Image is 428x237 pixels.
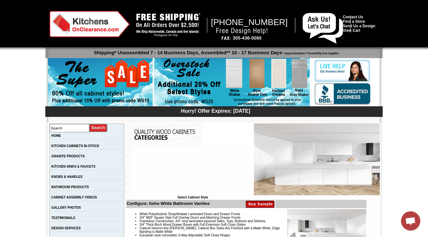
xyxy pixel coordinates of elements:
b: Configure: Soho White Bathroom Vanities [127,201,210,206]
a: Contact Us [343,15,363,19]
a: Find a Store [343,19,365,24]
a: BATHROOM PRODUCTS [51,185,89,189]
span: *Approximation **Assembly Fee Applies [282,50,339,55]
img: Kitchens on Clearance Logo [49,11,130,37]
b: Select Cabinet Style [177,196,208,199]
span: European style concealed, 6-Way Adjustable Soft-Close Hinges [139,233,230,237]
span: 3/4" MDF Square Slab Full Overlay Doors and Matching Drawer Fronts [139,216,240,219]
a: GRANITE PRODUCTS [51,154,85,158]
div: Hurry! Offer Expires: [DATE] [49,107,383,114]
a: HOME [51,134,61,137]
a: DESIGN SERVICES [51,226,81,230]
a: KITCHEN CABINETS IN-STOCK [51,144,99,148]
p: Shipping* Unassembled 7 - 14 Business Days, Assembled** 10 - 17 Business Days [49,47,383,55]
iframe: Browser incompatible [132,147,254,196]
a: View Cart [343,28,360,33]
a: GALLERY PHOTOS [51,206,81,209]
a: CABINET ASSEMBLY VIDEOS [51,196,97,199]
div: Open chat [401,211,420,231]
span: 3/4" Thick Birch Wood Drawer Boxes with Full Extension Soft Close Glides [139,223,245,226]
img: Soho White [254,123,380,195]
a: Send Us a Design [343,24,375,28]
span: White Polyethylene Terephthalate Laminated Doors and Drawer Fronts [139,212,240,216]
a: KNOBS & HANDLES [51,175,83,179]
span: Frameless Construction; 3/4" vinyl laminated plywood Sides, Tops, Bottoms and Shelves. [139,219,266,223]
input: Submit [89,124,108,132]
a: TESTIMONIALS [51,216,75,220]
a: KITCHEN SINKS & FAUCETS [51,165,95,168]
span: Cabinet Interiors Are [PERSON_NAME]. Cabinet Box Sides Are Finished with a Matte White; Edge Band... [139,226,280,233]
span: [PHONE_NUMBER] [211,17,288,27]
